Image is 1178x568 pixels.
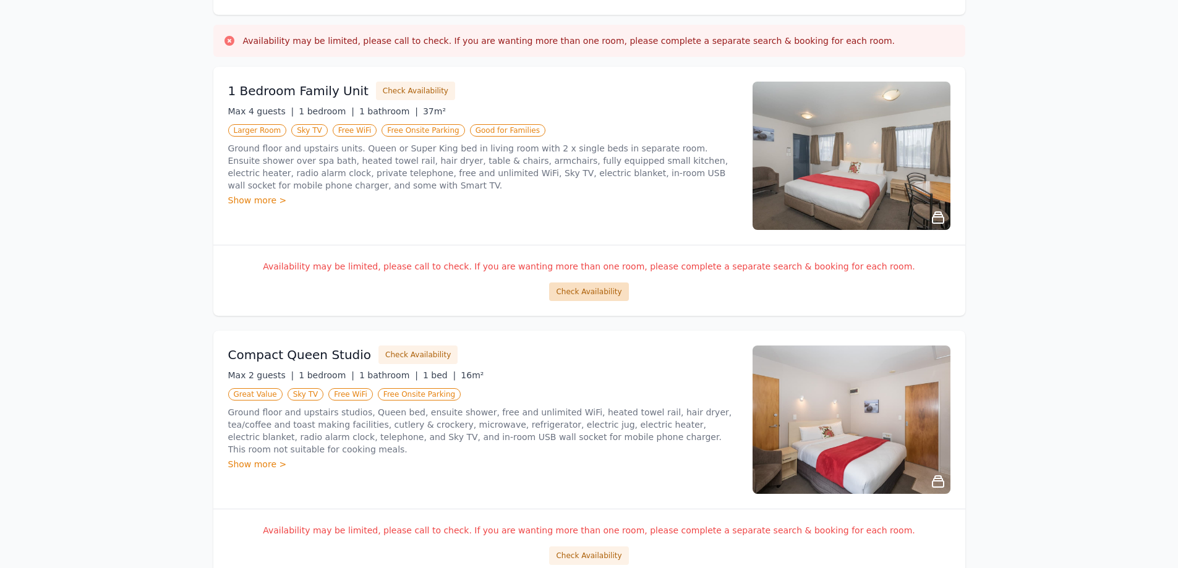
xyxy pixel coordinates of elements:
[228,388,283,401] span: Great Value
[228,524,950,536] p: Availability may be limited, please call to check. If you are wanting more than one room, please ...
[328,388,373,401] span: Free WiFi
[378,388,461,401] span: Free Onsite Parking
[288,388,324,401] span: Sky TV
[291,124,328,137] span: Sky TV
[228,370,294,380] span: Max 2 guests |
[423,370,456,380] span: 1 bed |
[461,370,484,380] span: 16m²
[359,370,418,380] span: 1 bathroom |
[470,124,545,137] span: Good for Families
[228,346,372,363] h3: Compact Queen Studio
[228,142,738,192] p: Ground floor and upstairs units. Queen or Super King bed in living room with 2 x single beds in s...
[299,370,354,380] span: 1 bedroom |
[376,82,455,100] button: Check Availability
[423,106,446,116] span: 37m²
[299,106,354,116] span: 1 bedroom |
[333,124,377,137] span: Free WiFi
[228,406,738,456] p: Ground floor and upstairs studios, Queen bed, ensuite shower, free and unlimited WiFi, heated tow...
[228,82,369,100] h3: 1 Bedroom Family Unit
[228,260,950,273] p: Availability may be limited, please call to check. If you are wanting more than one room, please ...
[243,35,895,47] h3: Availability may be limited, please call to check. If you are wanting more than one room, please ...
[382,124,464,137] span: Free Onsite Parking
[549,282,628,301] button: Check Availability
[228,194,738,206] div: Show more >
[228,106,294,116] span: Max 4 guests |
[228,458,738,470] div: Show more >
[228,124,287,137] span: Larger Room
[359,106,418,116] span: 1 bathroom |
[549,546,628,565] button: Check Availability
[378,345,458,364] button: Check Availability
